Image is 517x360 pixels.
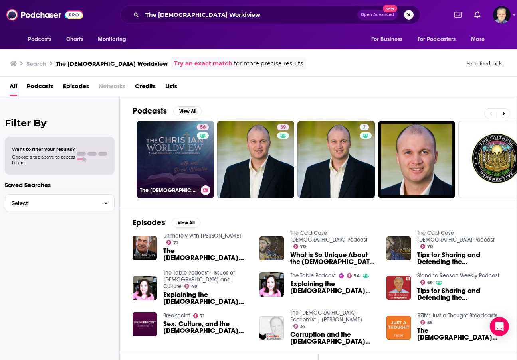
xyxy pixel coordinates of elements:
[27,80,53,96] a: Podcasts
[471,8,483,22] a: Show notifications dropdown
[280,124,286,132] span: 39
[66,34,83,45] span: Charts
[5,181,115,189] p: Saved Searches
[417,327,504,341] span: The [DEMOGRAPHIC_DATA] Worldview: Framework for Freedom
[417,327,504,341] a: The Christian Worldview: Framework for Freedom
[417,272,499,279] a: Stand to Reason Weekly Podcast
[297,121,375,198] a: 7
[133,276,157,301] img: Explaining the Christian Worldview to Children
[174,59,232,68] a: Try an exact match
[417,252,504,265] span: Tips for Sharing and Defending the [DEMOGRAPHIC_DATA] Worldview
[290,309,362,323] a: The Christian Economist | Dave Arnott
[386,316,411,340] img: The Christian Worldview: Framework for Freedom
[277,124,289,130] a: 39
[163,321,250,334] span: Sex, Culture, and the [DEMOGRAPHIC_DATA] Worldview
[6,7,83,22] a: Podchaser - Follow, Share and Rate Podcasts
[417,230,495,243] a: The Cold-Case Christianity Podcast
[172,218,200,228] button: View All
[26,60,46,67] h3: Search
[490,317,509,336] div: Open Intercom Messenger
[417,287,504,301] a: Tips for Sharing and Defending the Christian Worldview
[361,13,394,17] span: Open Advanced
[417,252,504,265] a: Tips for Sharing and Defending the Christian Worldview
[293,324,306,329] a: 37
[133,218,165,228] h2: Episodes
[193,313,205,318] a: 71
[22,32,62,47] button: open menu
[5,201,97,206] span: Select
[163,312,190,319] a: Breakpoint
[5,194,115,212] button: Select
[464,60,504,67] button: Send feedback
[300,325,306,328] span: 37
[420,280,433,285] a: 69
[10,80,17,96] a: All
[427,245,433,248] span: 70
[383,5,397,12] span: New
[259,316,284,340] a: Corruption and the Christian Worldview
[133,106,202,116] a: PodcastsView All
[5,117,115,129] h2: Filter By
[133,312,157,336] img: Sex, Culture, and the Christian Worldview
[259,272,284,297] img: Explaining the Christian Worldview to Children
[417,312,497,319] a: RZIM: Just a Thought Broadcasts
[451,8,465,22] a: Show notifications dropdown
[363,124,366,132] span: 7
[412,32,467,47] button: open menu
[420,244,433,249] a: 70
[360,124,369,130] a: 7
[173,106,202,116] button: View All
[165,80,177,96] a: Lists
[163,270,235,290] a: The Table Podcast - Issues of God and Culture
[135,80,156,96] span: Credits
[61,32,88,47] a: Charts
[417,287,504,301] span: Tips for Sharing and Defending the [DEMOGRAPHIC_DATA] Worldview
[163,291,250,305] a: Explaining the Christian Worldview to Children
[56,60,168,67] h3: The [DEMOGRAPHIC_DATA] Worldview
[191,285,197,288] span: 48
[493,6,511,24] span: Logged in as JonesLiterary
[63,80,89,96] a: Episodes
[290,281,377,294] a: Explaining the Christian Worldview to Children
[163,291,250,305] span: Explaining the [DEMOGRAPHIC_DATA] Worldview to Children
[120,6,420,24] div: Search podcasts, credits, & more...
[200,124,206,132] span: 56
[217,121,295,198] a: 39
[371,34,403,45] span: For Business
[140,187,198,194] h3: The [DEMOGRAPHIC_DATA] Worldview
[28,34,52,45] span: Podcasts
[347,273,360,278] a: 54
[259,236,284,261] img: What is So Unique About the Christian Worldview?
[163,248,250,261] span: The [DEMOGRAPHIC_DATA] Worldview
[420,320,433,325] a: 55
[493,6,511,24] img: User Profile
[293,244,306,249] a: 70
[300,245,306,248] span: 70
[163,248,250,261] a: The Christian Worldview
[197,124,209,130] a: 56
[142,8,357,21] input: Search podcasts, credits, & more...
[354,274,360,278] span: 54
[386,236,411,261] a: Tips for Sharing and Defending the Christian Worldview
[12,146,75,152] span: Want to filter your results?
[290,252,377,265] span: What is So Unique About the [DEMOGRAPHIC_DATA] Worldview?
[290,331,377,345] span: Corruption and the [DEMOGRAPHIC_DATA] Worldview
[92,32,137,47] button: open menu
[12,154,75,165] span: Choose a tab above to access filters.
[386,276,411,300] img: Tips for Sharing and Defending the Christian Worldview
[290,252,377,265] a: What is So Unique About the Christian Worldview?
[234,59,303,68] span: for more precise results
[357,10,398,20] button: Open AdvancedNew
[133,236,157,260] img: The Christian Worldview
[427,281,433,285] span: 69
